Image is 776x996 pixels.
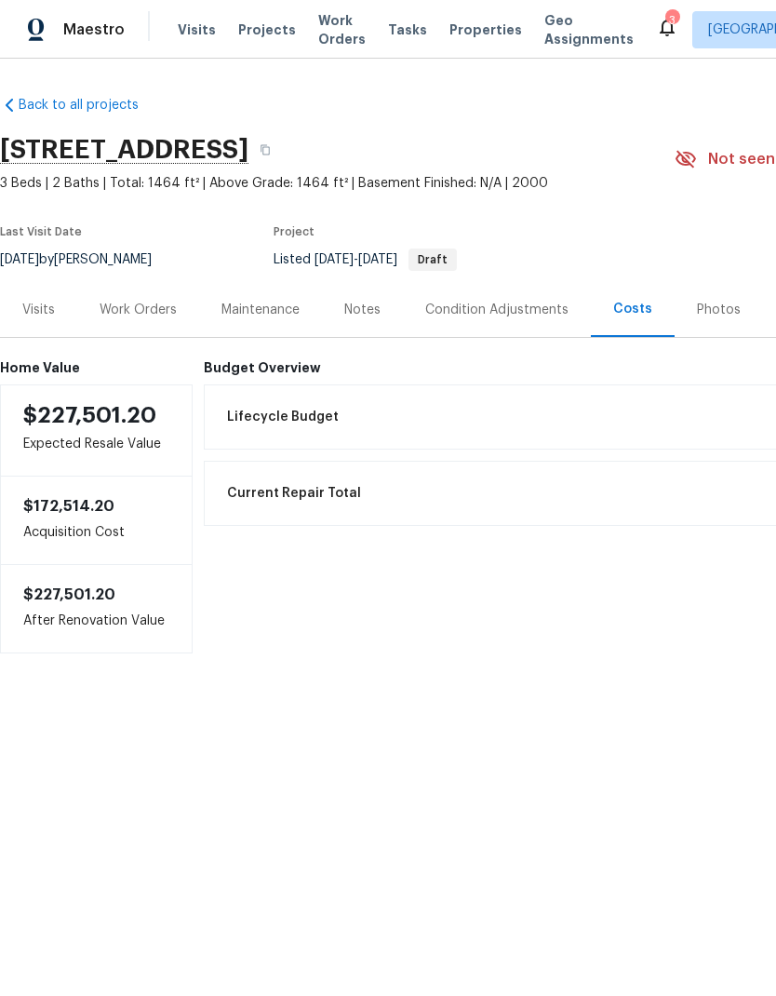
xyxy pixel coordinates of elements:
span: Properties [449,20,522,39]
span: Geo Assignments [544,11,634,48]
span: Listed [274,253,457,266]
div: Condition Adjustments [425,301,569,319]
span: [DATE] [314,253,354,266]
span: $227,501.20 [23,404,156,426]
span: Maestro [63,20,125,39]
button: Copy Address [248,133,282,167]
span: Work Orders [318,11,366,48]
div: Visits [22,301,55,319]
div: 3 [665,11,678,30]
div: Costs [613,300,652,318]
span: Lifecycle Budget [227,408,339,426]
div: Photos [697,301,741,319]
span: $227,501.20 [23,587,115,602]
span: Draft [410,254,455,265]
div: Maintenance [221,301,300,319]
div: Work Orders [100,301,177,319]
span: $172,514.20 [23,499,114,514]
span: [DATE] [358,253,397,266]
div: Notes [344,301,381,319]
span: Project [274,226,314,237]
span: Current Repair Total [227,484,361,503]
span: - [314,253,397,266]
span: Visits [178,20,216,39]
span: Tasks [388,23,427,36]
span: Projects [238,20,296,39]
